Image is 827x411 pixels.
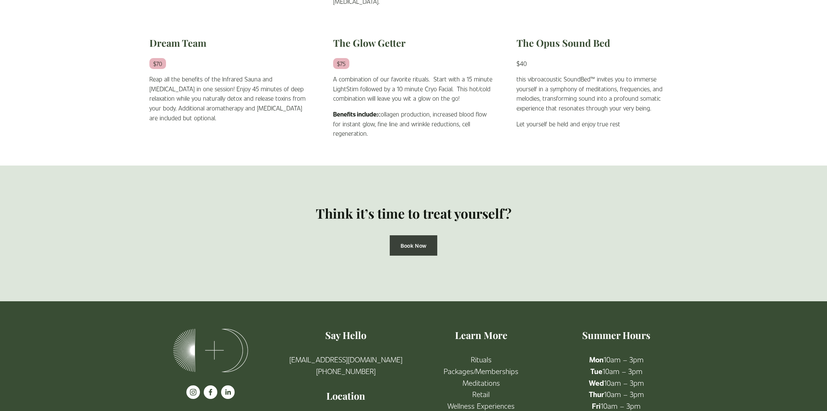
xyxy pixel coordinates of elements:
p: Let yourself be held and enjoy true rest [516,119,678,129]
strong: Wed [589,378,604,388]
strong: Fri [592,401,601,411]
p: this vibroacoustic SoundBed™ invites you to immerse yourself in a symphony of meditations, freque... [516,74,678,113]
strong: Thur [589,389,604,399]
h4: Summer Hours [555,328,678,342]
a: Book Now [390,235,437,256]
a: Rituals [471,354,492,365]
strong: Benefits include: [333,110,378,118]
h2: The Opus Sound Bed [516,37,678,49]
h4: Learn More [420,328,543,342]
h2: The Glow Getter [333,37,494,49]
em: $70 [149,58,166,69]
a: etail [477,388,490,400]
p: collagen production, increased blood flow for instant glow, fine line and wrinkle reductions, cel... [333,109,494,138]
strong: Tue [590,366,603,376]
a: Packages/Memberships [444,365,518,377]
em: $75 [333,58,349,69]
a: [PHONE_NUMBER] [316,365,376,377]
p: $40 [516,59,678,69]
p: Reap all the benefits of the Infrared Sauna and [MEDICAL_DATA] in one session! Enjoy 45 minutes o... [149,74,311,123]
strong: Mon [589,354,604,364]
h2: Dream Team [149,37,311,49]
a: instagram-unauth [186,385,200,399]
a: Meditations [463,377,500,389]
h3: Think it’s time to treat yourself? [281,205,546,222]
h4: Say Hello [285,328,407,342]
a: [EMAIL_ADDRESS][DOMAIN_NAME] [289,354,403,365]
p: A combination of our favorite rituals. Start with a 15 minute LightStim followed by a 10 minute C... [333,74,494,103]
h4: Location [285,389,407,402]
a: facebook-unauth [204,385,217,399]
a: LinkedIn [221,385,235,399]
